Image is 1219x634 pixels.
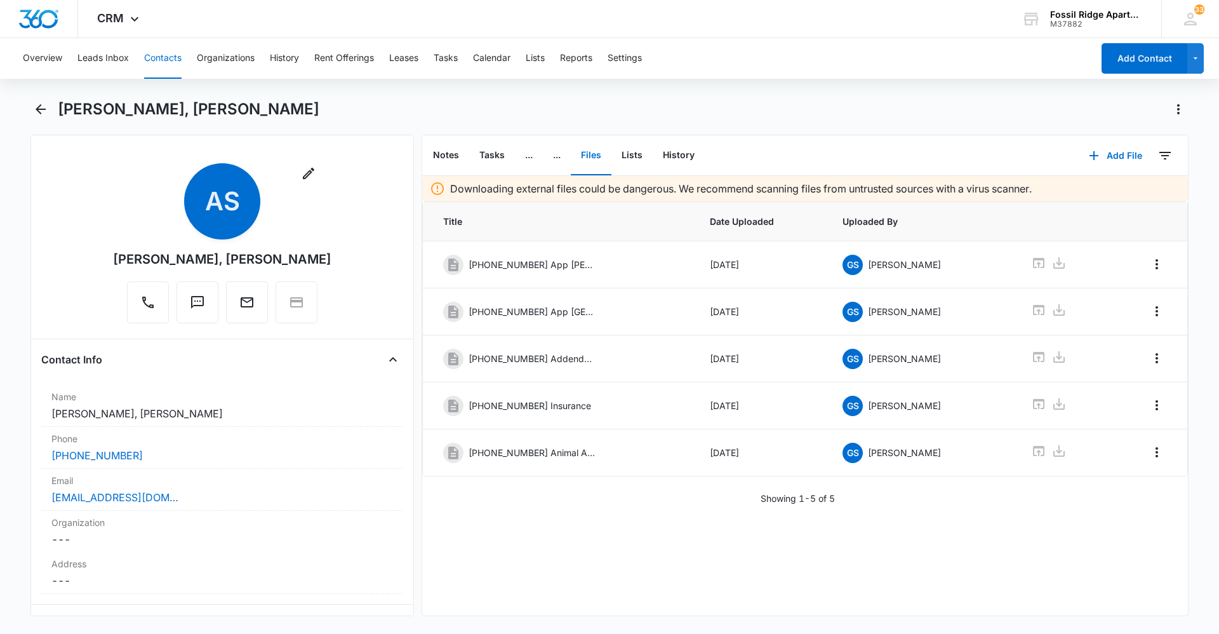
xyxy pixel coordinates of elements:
a: Email [226,301,268,312]
td: [DATE] [695,288,828,335]
p: Downloading external files could be dangerous. We recommend scanning files from untrusted sources... [450,181,1032,196]
a: Text [177,301,218,312]
p: Showing 1-5 of 5 [761,492,835,505]
label: Name [51,390,393,403]
button: Lists [526,38,545,79]
button: Overview [23,38,62,79]
label: Email [51,474,393,487]
button: Rent Offerings [314,38,374,79]
label: Phone [51,432,393,445]
button: Add Contact [1102,43,1187,74]
button: Overflow Menu [1147,301,1167,321]
button: Close [383,349,403,370]
div: Phone[PHONE_NUMBER] [41,427,403,469]
div: account id [1050,20,1143,29]
p: [PERSON_NAME] [868,305,941,318]
span: Uploaded By [843,215,1001,228]
button: Settings [608,38,642,79]
button: Notes [423,136,469,175]
button: Overflow Menu [1147,395,1167,415]
button: Overflow Menu [1147,254,1167,274]
h1: [PERSON_NAME], [PERSON_NAME] [58,100,319,119]
a: [PHONE_NUMBER] [51,448,143,463]
button: Actions [1168,99,1189,119]
span: GS [843,255,863,275]
label: Organization [51,516,393,529]
p: [PHONE_NUMBER] Addendum [469,352,596,365]
div: Name[PERSON_NAME], [PERSON_NAME] [41,385,403,427]
p: [PERSON_NAME] [868,258,941,271]
span: Title [443,215,679,228]
span: 33 [1194,4,1204,15]
p: [PERSON_NAME] [868,352,941,365]
button: Overflow Menu [1147,348,1167,368]
a: [EMAIL_ADDRESS][DOMAIN_NAME] [51,490,178,505]
dd: --- [51,532,393,547]
a: Call [127,301,169,312]
button: Filters [1155,145,1175,166]
dd: [PERSON_NAME], [PERSON_NAME] [51,406,393,421]
button: Files [571,136,611,175]
span: AS [184,163,260,239]
button: Contacts [144,38,182,79]
p: [PHONE_NUMBER] Animal Addendum [469,446,596,459]
div: Address--- [41,552,403,594]
div: Email[EMAIL_ADDRESS][DOMAIN_NAME] [41,469,403,511]
button: Organizations [197,38,255,79]
td: [DATE] [695,382,828,429]
button: Back [30,99,50,119]
div: Organization--- [41,511,403,552]
span: GS [843,396,863,416]
p: [PERSON_NAME] [868,446,941,459]
div: notifications count [1194,4,1204,15]
span: GS [843,443,863,463]
span: CRM [97,11,124,25]
button: ... [543,136,571,175]
button: Call [127,281,169,323]
label: Address [51,557,393,570]
button: Tasks [469,136,515,175]
dd: --- [51,573,393,588]
div: account name [1050,10,1143,20]
button: Tasks [434,38,458,79]
button: History [270,38,299,79]
td: [DATE] [695,429,828,476]
p: [PERSON_NAME] [868,399,941,412]
button: Add File [1076,140,1155,171]
button: Lists [611,136,653,175]
button: Leads Inbox [77,38,129,79]
button: Text [177,281,218,323]
button: ... [515,136,543,175]
button: History [653,136,705,175]
button: Leases [389,38,418,79]
span: GS [843,302,863,322]
p: [PHONE_NUMBER] App [GEOGRAPHIC_DATA] [469,305,596,318]
p: [PHONE_NUMBER] Insurance [469,399,591,412]
td: [DATE] [695,335,828,382]
button: Overflow Menu [1147,442,1167,462]
div: [PERSON_NAME], [PERSON_NAME] [113,250,331,269]
button: Calendar [473,38,510,79]
button: Email [226,281,268,323]
h4: Contact Info [41,352,102,367]
td: [DATE] [695,241,828,288]
span: Date Uploaded [710,215,813,228]
span: GS [843,349,863,369]
button: Reports [560,38,592,79]
p: [PHONE_NUMBER] App [PERSON_NAME] [469,258,596,271]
